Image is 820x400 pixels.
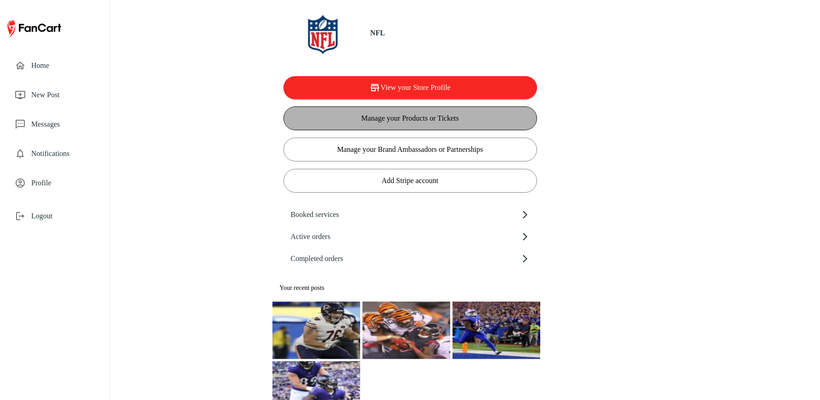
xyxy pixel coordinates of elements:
[452,301,540,359] img: Image of post
[291,233,331,240] p: Active orders
[272,277,541,299] div: Your recent posts
[283,106,537,130] button: Manage your Products or Tickets
[362,301,450,359] img: Image of post
[7,84,102,106] div: New Post
[283,248,537,270] div: Completed orders
[283,226,537,248] div: Active orders
[31,178,95,189] span: Profile
[7,205,102,227] div: Logout
[291,253,520,264] span: Completed orders
[31,60,95,71] span: Home
[283,204,537,226] div: Booked services
[7,113,102,135] div: Messages
[370,28,537,38] h6: NFL
[272,301,360,359] img: Image of post
[283,138,537,161] button: Manage your Brand Ambassadors or Partnerships
[31,119,95,130] span: Messages
[301,13,345,56] img: Store profile
[7,172,102,194] div: Profile
[7,17,61,39] img: FanCart logo
[7,143,102,165] div: Notifications
[7,55,102,77] div: Home
[283,76,537,99] button: View your Store Profile
[31,89,95,100] span: New Post
[283,169,537,193] button: Add Stripe account
[31,211,95,222] span: Logout
[291,209,520,220] span: Booked services
[31,148,95,159] span: Notifications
